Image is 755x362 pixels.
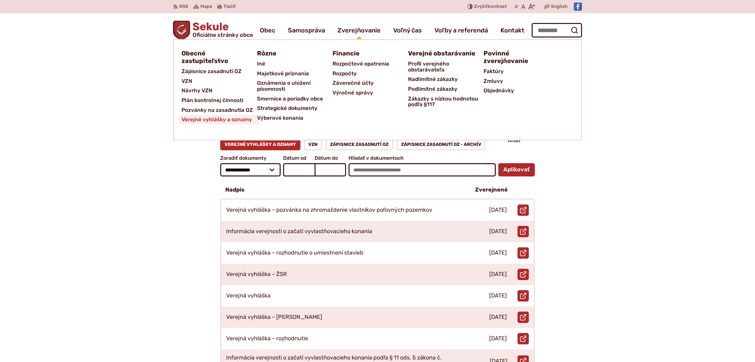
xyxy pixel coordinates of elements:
a: Zápisnice zasadnutí OZ [326,139,393,150]
a: VZN [304,139,322,150]
a: Verejné vyhlášky a oznamy [220,139,300,150]
span: Dátum od [283,155,315,161]
a: Smernice a poriadky obce [257,94,333,104]
a: Iné [257,59,333,69]
span: Plán kontrolnej činnosti [182,95,243,105]
a: Záverečné účty [333,78,408,88]
p: [DATE] [489,228,507,235]
a: Zápisnice zasadnutí OZ [182,66,257,76]
a: Verejné obstarávanie [408,48,476,59]
p: [DATE] [489,314,507,321]
img: Prejsť na domovskú stránku [173,21,190,40]
span: Tlačiť [223,4,236,9]
a: Oznámenia o uložení písomnosti [257,78,333,94]
span: Zmluvy [484,76,503,86]
a: Návrhy VZN [182,86,257,95]
p: Verejná vyhláška – rozhodnutie [226,335,308,342]
a: Obec [260,21,275,39]
a: Rozpočty [333,69,408,78]
a: Zápisnice zasadnutí OZ - ARCHÍV [397,139,486,150]
span: Hľadať v dokumentoch [349,155,496,161]
a: VZN [182,76,257,86]
a: Majetkové priznania [257,69,333,78]
span: Návrhy VZN [182,86,212,95]
span: Majetkové priznania [257,69,309,78]
a: Obecné zastupiteľstvo [182,48,249,66]
a: Nadlimitné zákazky [408,74,484,84]
span: Rozpočty [333,69,357,78]
a: Výberové konania [257,113,333,123]
span: English [551,3,568,10]
a: Financie [333,48,400,59]
a: Výročné správy [333,88,408,98]
a: Faktúry [484,66,559,76]
a: Voľný čas [393,21,422,39]
a: Samospráva [288,21,325,39]
a: Zmluvy [484,76,559,86]
a: Zákazky s nízkou hodnotou podľa §117 [408,94,484,109]
span: Objednávky [484,86,514,95]
span: Sekule [190,21,253,38]
span: Nadlimitné zákazky [408,74,458,84]
p: Verejná vyhláška – [PERSON_NAME] [226,314,322,321]
p: Zverejnené [475,187,508,193]
p: Informácia verejnosti o začatí vyvlastňovacieho konania [226,228,372,235]
p: Nadpis [225,187,244,193]
p: Verejná vyhláška – ŽSR [226,271,287,278]
button: Aplikovať [498,163,535,176]
a: Objednávky [484,86,559,95]
span: Výročné správy [333,88,373,98]
span: Zvýšiť [474,4,488,9]
span: Rozpočtové opatrenia [333,59,389,69]
p: [DATE] [489,207,507,214]
span: Iné [257,59,265,69]
span: Záverečné účty [333,78,374,88]
p: [DATE] [489,250,507,256]
span: Smernice a poriadky obce [257,94,323,104]
span: kontrast [474,4,507,9]
p: Verejná vyhláška – rozhodnutie o umiestnení stavieb [226,250,363,256]
input: Dátum od [283,163,315,176]
span: Oficiálne stránky obce [193,32,253,38]
span: Pozvánky na zasadnutia OZ [182,105,253,115]
input: Dátum do [315,163,346,176]
p: [DATE] [489,292,507,299]
span: Verejné vyhlášky a oznamy [182,115,252,124]
a: Rôzne [257,48,325,59]
span: Výberové konania [257,113,303,123]
p: Verejná vyhláška [226,292,271,299]
a: Strategické dokumenty [257,103,333,113]
span: Faktúry [484,66,504,76]
a: Voľby a referendá [434,21,488,39]
p: [DATE] [489,335,507,342]
a: Zverejňovanie [338,21,381,39]
a: Logo Sekule, prejsť na domovskú stránku. [173,21,253,40]
p: Verejná vyhláška – pozvánka na zhromaždenie vlastníkov poľovných pozemkov [226,207,432,214]
a: Plán kontrolnej činnosti [182,95,257,105]
span: Financie [333,48,360,59]
a: Profil verejného obstarávateľa [408,59,484,74]
a: Rozpočtové opatrenia [333,59,408,69]
span: RSS [179,3,188,10]
span: Mapa [200,3,212,10]
span: Zápisnice zasadnutí OZ [182,66,242,76]
a: Povinné zverejňovanie [484,48,551,66]
a: Pozvánky na zasadnutia OZ [182,105,257,115]
span: Rôzne [257,48,277,59]
span: Dátum do [315,155,346,161]
input: Hľadať v dokumentoch [349,163,496,176]
span: Podlimitné zákazky [408,84,457,94]
a: Kontakt [501,21,524,39]
select: Zoradiť dokumenty [220,163,281,176]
